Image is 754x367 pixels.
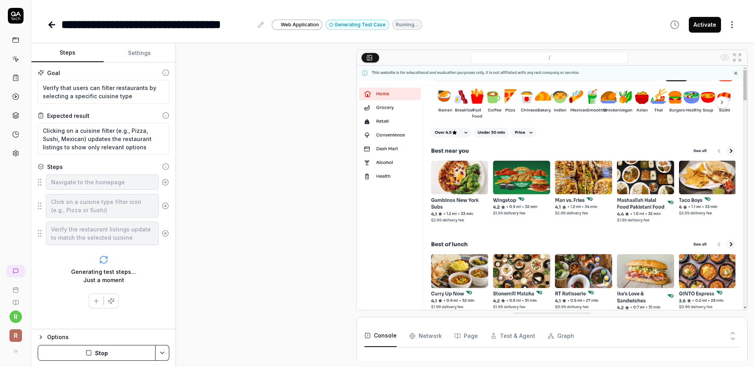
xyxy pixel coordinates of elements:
button: r [9,310,22,323]
div: Suggestions [38,221,169,246]
button: Remove step [159,174,172,190]
button: Generating Test Case [326,20,389,30]
div: Expected result [47,112,90,120]
button: Network [409,325,442,347]
a: Book a call with us [3,281,28,293]
div: Suggestions [38,174,169,191]
a: New conversation [6,265,25,277]
div: Steps [47,163,63,171]
button: View version history [665,17,684,33]
button: Stop [38,345,156,361]
button: Graph [548,325,574,347]
button: Remove step [159,198,172,214]
div: Options [47,332,169,342]
button: Page [454,325,478,347]
button: Activate [689,17,721,33]
a: Documentation [3,293,28,306]
a: Web Application [272,19,322,30]
div: Running… [392,20,422,30]
button: Open in full screen [731,51,743,64]
div: Goal [47,69,60,77]
button: Remove step [159,226,172,241]
button: Show all interative elements [718,51,731,64]
button: Options [38,332,169,342]
div: Suggestions [38,194,169,218]
img: Screenshot [357,66,747,310]
button: Test & Agent [490,325,535,347]
button: Console [364,325,397,347]
button: Steps [31,44,104,62]
span: Web Application [281,21,319,28]
span: R [9,329,22,342]
div: Generating test steps... Just a moment [71,268,136,284]
button: R [3,323,28,343]
button: Settings [104,44,176,62]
